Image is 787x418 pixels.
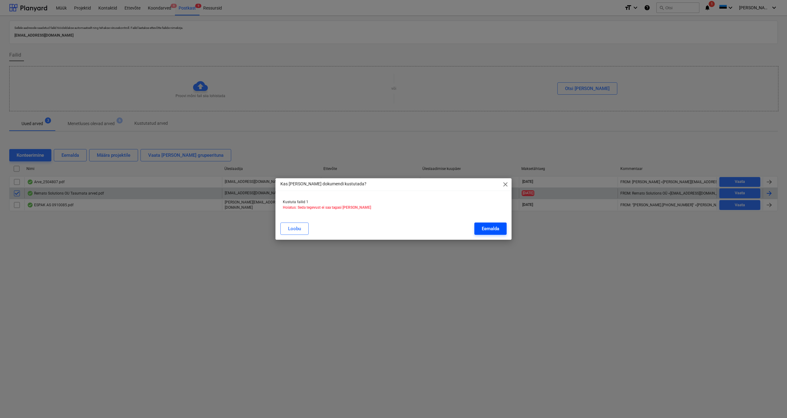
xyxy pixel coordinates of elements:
p: Kustuta failid 1 [283,199,504,205]
div: Eemalda [482,225,499,233]
button: Eemalda [474,223,507,235]
button: Loobu [280,223,309,235]
p: Kas [PERSON_NAME] dokumendi kustutada? [280,181,366,187]
div: Loobu [288,225,301,233]
p: Hoiatus: Seda tegevust ei saa tagasi [PERSON_NAME] [283,205,504,210]
span: close [502,181,509,188]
